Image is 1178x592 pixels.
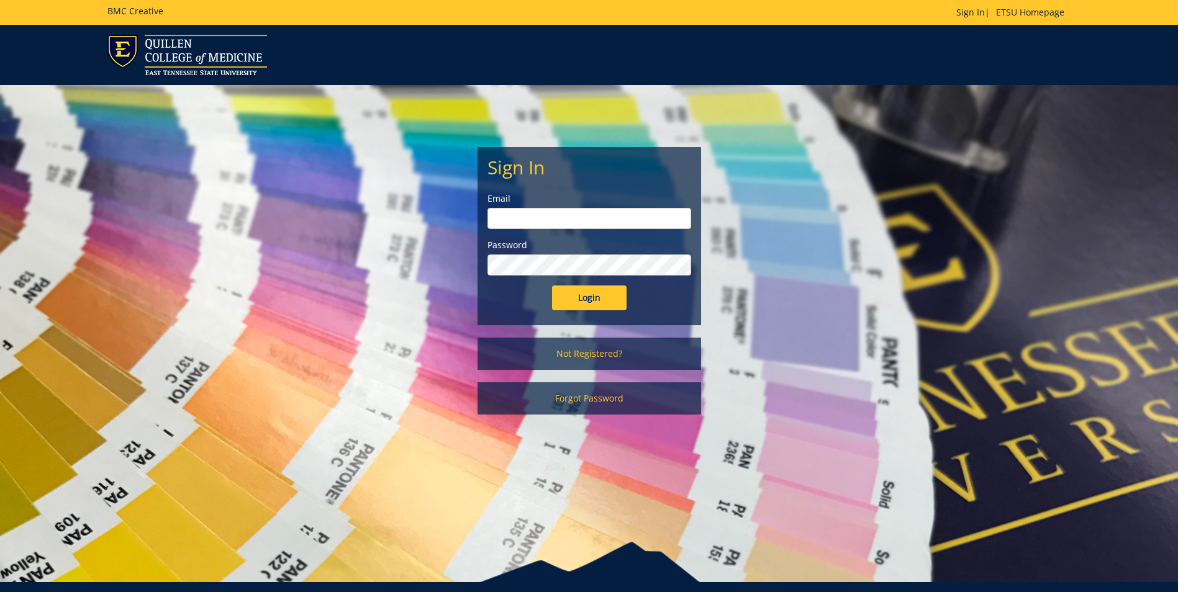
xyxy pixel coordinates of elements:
[487,192,691,205] label: Email
[478,338,701,370] a: Not Registered?
[107,35,267,75] img: ETSU logo
[552,285,627,310] input: Login
[487,239,691,251] label: Password
[487,157,691,177] h2: Sign In
[107,6,163,16] h5: BMC Creative
[990,6,1071,18] a: ETSU Homepage
[956,6,1071,19] p: |
[956,6,985,18] a: Sign In
[478,382,701,415] a: Forgot Password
